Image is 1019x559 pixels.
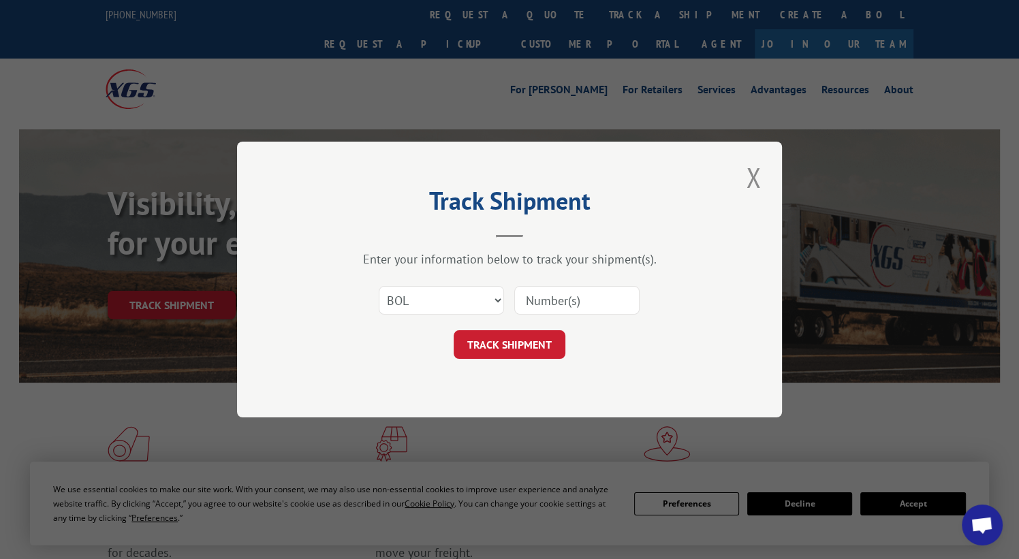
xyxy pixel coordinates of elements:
h2: Track Shipment [305,191,714,217]
button: Close modal [742,159,765,196]
div: Enter your information below to track your shipment(s). [305,251,714,267]
button: TRACK SHIPMENT [454,330,565,359]
a: Open chat [962,505,1003,545]
input: Number(s) [514,286,640,315]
